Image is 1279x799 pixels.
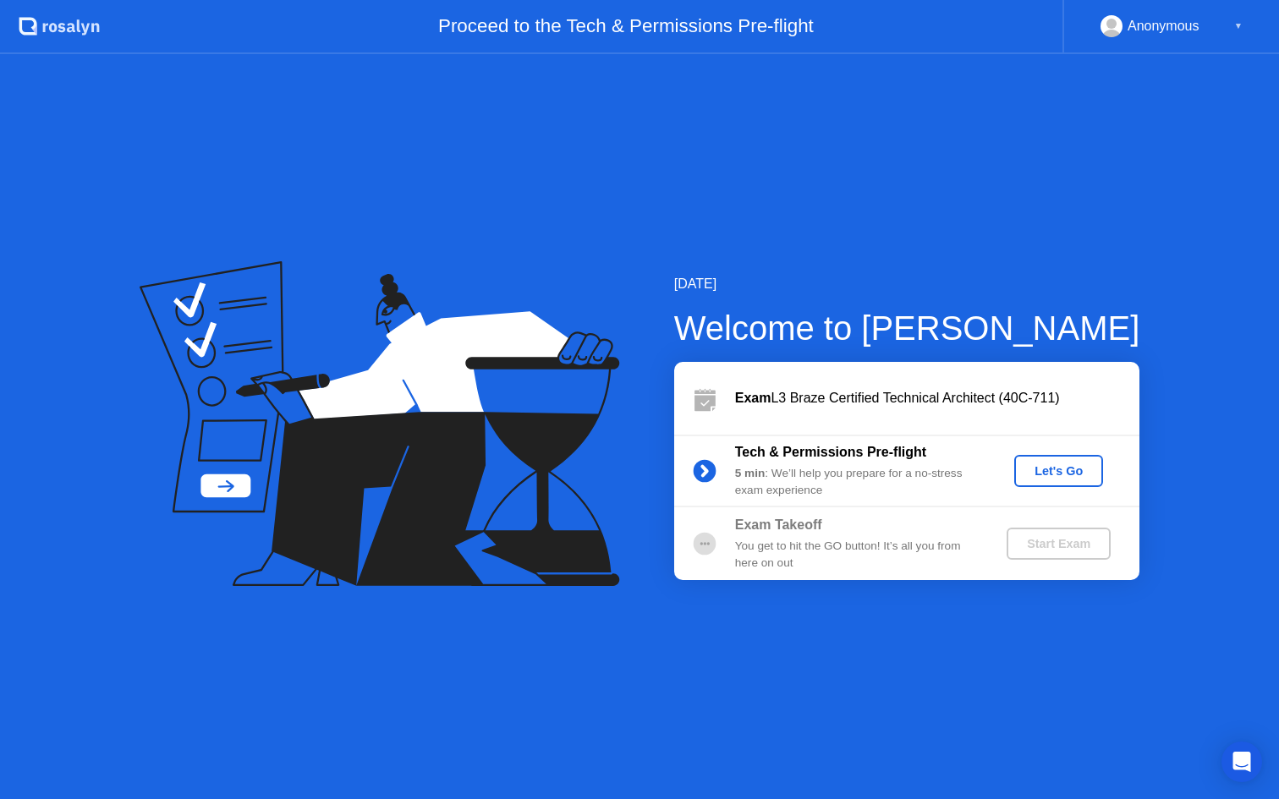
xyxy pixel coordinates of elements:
div: Let's Go [1021,464,1096,478]
div: You get to hit the GO button! It’s all you from here on out [735,538,979,572]
b: Exam [735,391,771,405]
div: [DATE] [674,274,1140,294]
div: ▼ [1234,15,1243,37]
div: Welcome to [PERSON_NAME] [674,303,1140,353]
b: Exam Takeoff [735,517,822,532]
div: Anonymous [1128,15,1199,37]
div: Open Intercom Messenger [1221,742,1262,782]
div: Start Exam [1013,537,1104,550]
button: Let's Go [1014,455,1103,487]
div: L3 Braze Certified Technical Architect (40C-711) [735,388,1139,408]
button: Start Exam [1007,528,1111,560]
b: 5 min [735,467,766,479]
b: Tech & Permissions Pre-flight [735,445,926,459]
div: : We’ll help you prepare for a no-stress exam experience [735,465,979,500]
